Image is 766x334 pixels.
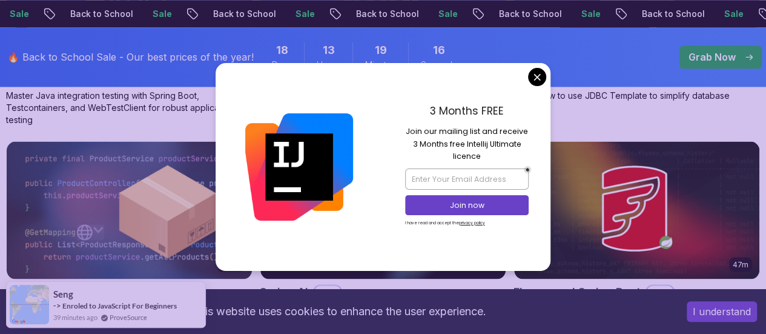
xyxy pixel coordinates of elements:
[365,59,396,71] span: Minutes
[375,42,387,59] span: 19 Minutes
[733,259,748,269] p: 47m
[60,8,142,20] p: Back to School
[632,8,714,20] p: Back to School
[647,286,673,298] p: Pro
[346,8,428,20] p: Back to School
[323,42,335,59] span: 13 Hours
[142,8,181,20] p: Sale
[7,141,252,279] img: Spring Boot Product API card
[421,59,457,71] span: Seconds
[10,285,49,324] img: provesource social proof notification image
[9,298,669,325] div: This website uses cookies to enhance the user experience.
[513,90,760,114] p: Learn how to use JDBC Template to simplify database access.
[285,8,324,20] p: Sale
[687,301,757,322] button: Accept cookies
[272,59,292,71] span: Days
[203,8,285,20] p: Back to School
[513,141,760,328] a: Flyway and Spring Boot card47mFlyway and Spring BootProMaster database migrations with Spring Boo...
[513,283,641,300] h2: Flyway and Spring Boot
[489,8,571,20] p: Back to School
[260,283,308,300] h2: Spring AI
[317,59,340,71] span: Hours
[110,312,147,322] a: ProveSource
[571,8,610,20] p: Sale
[714,8,753,20] p: Sale
[688,50,736,64] p: Grab Now
[433,42,445,59] span: 16 Seconds
[514,141,759,279] img: Flyway and Spring Boot card
[53,301,61,310] span: ->
[6,90,253,126] p: Master Java integration testing with Spring Boot, Testcontainers, and WebTestClient for robust ap...
[6,141,253,328] a: Spring Boot Product API card2.09hSpring Boot Product APIProBuild a fully functional Product API f...
[314,286,341,298] p: Pro
[7,50,254,64] p: 🔥 Back to School Sale - Our best prices of the year!
[62,301,177,310] a: Enroled to JavaScript For Beginners
[53,312,97,322] span: 39 minutes ago
[53,289,73,299] span: Seng
[276,42,288,59] span: 18 Days
[428,8,467,20] p: Sale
